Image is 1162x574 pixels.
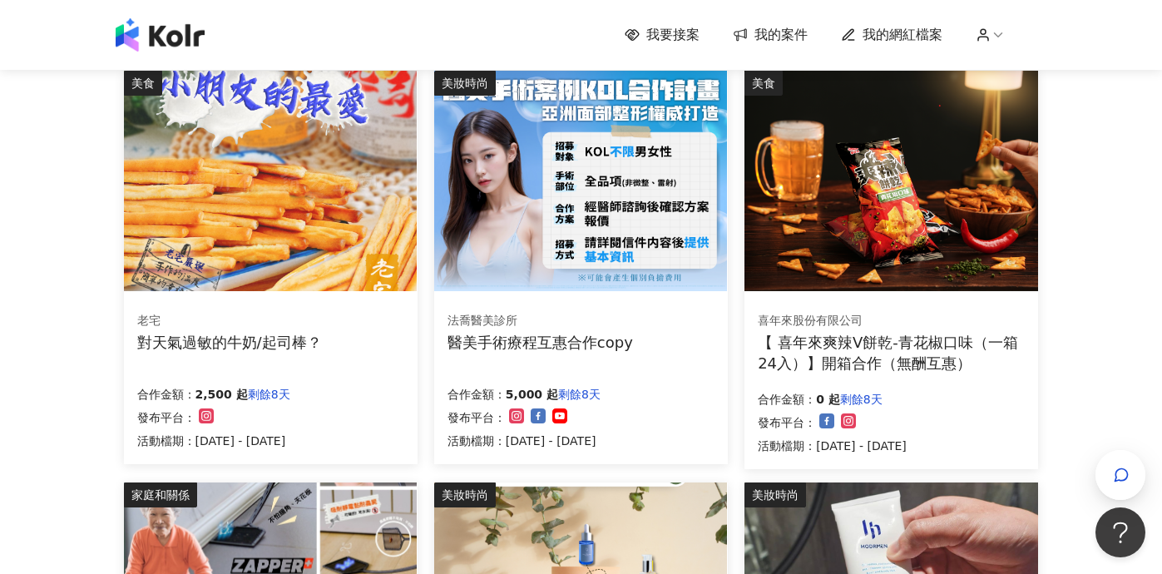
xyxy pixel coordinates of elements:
[840,389,883,409] p: 剩餘8天
[434,482,496,507] div: 美妝時尚
[137,313,322,329] div: 老宅
[137,332,322,353] div: 對天氣過敏的牛奶/起司棒？
[758,313,1024,329] div: 喜年來股份有限公司
[733,26,808,44] a: 我的案件
[195,384,248,404] p: 2,500 起
[124,482,197,507] div: 家庭和關係
[506,384,558,404] p: 5,000 起
[447,313,633,329] div: 法喬醫美診所
[447,431,601,451] p: 活動檔期：[DATE] - [DATE]
[863,26,942,44] span: 我的網紅檔案
[137,408,195,428] p: 發布平台：
[116,18,205,52] img: logo
[447,332,633,353] div: 醫美手術療程互惠合作copy
[758,332,1025,374] div: 【 喜年來爽辣V餅乾-青花椒口味（一箱24入）】開箱合作（無酬互惠）
[558,384,601,404] p: 剩餘8天
[434,71,496,96] div: 美妝時尚
[447,384,506,404] p: 合作金額：
[137,384,195,404] p: 合作金額：
[758,389,816,409] p: 合作金額：
[447,408,506,428] p: 發布平台：
[744,482,806,507] div: 美妝時尚
[137,431,290,451] p: 活動檔期：[DATE] - [DATE]
[841,26,942,44] a: 我的網紅檔案
[754,26,808,44] span: 我的案件
[744,71,1037,291] img: 喜年來爽辣V餅乾-青花椒口味（一箱24入）
[816,389,840,409] p: 0 起
[1095,507,1145,557] iframe: Help Scout Beacon - Open
[625,26,700,44] a: 我要接案
[758,436,907,456] p: 活動檔期：[DATE] - [DATE]
[124,71,162,96] div: 美食
[248,384,290,404] p: 剩餘8天
[744,71,783,96] div: 美食
[434,71,727,291] img: 眼袋、隆鼻、隆乳、抽脂、墊下巴
[124,71,417,291] img: 老宅牛奶棒/老宅起司棒
[646,26,700,44] span: 我要接案
[758,413,816,433] p: 發布平台：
